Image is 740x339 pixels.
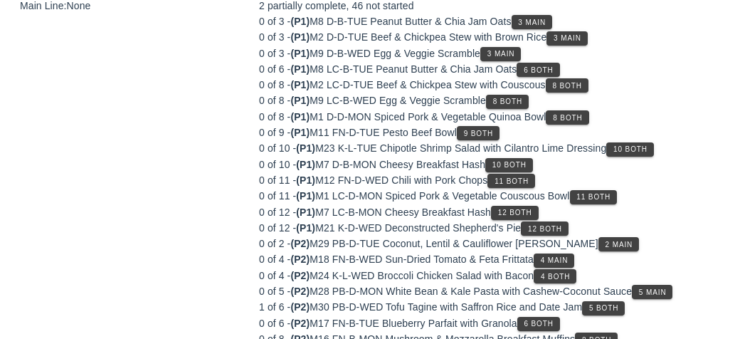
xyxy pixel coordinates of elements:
div: M12 FN-D-WED Chili with Pork Chops [259,172,720,188]
button: 6 Both [517,63,559,77]
button: 11 Both [487,174,535,188]
button: 4 Main [534,254,574,268]
button: 10 Both [606,142,654,157]
span: 0 of 4 - [259,254,290,265]
button: 3 Main [512,15,552,29]
button: 8 Both [486,95,529,109]
span: 0 of 4 - [259,270,290,281]
span: (P2) [290,286,310,297]
span: 9 Both [463,130,493,137]
span: 10 Both [492,161,527,169]
div: M11 FN-D-TUE Pesto Beef Bowl [259,125,720,140]
span: (P1) [290,127,310,138]
span: (P2) [290,238,310,249]
span: (P1) [296,174,315,186]
button: 6 Both [517,317,560,331]
span: 3 Main [487,50,515,58]
span: (P1) [296,190,315,202]
span: 8 Both [492,98,522,105]
span: (P1) [290,16,310,27]
span: 0 of 3 - [259,48,290,59]
button: 5 Both [582,301,625,315]
span: 0 of 8 - [259,111,290,122]
span: (P2) [290,254,310,265]
button: 12 Both [521,221,569,236]
button: 8 Both [546,78,588,93]
span: 0 of 12 - [259,222,296,234]
div: M2 LC-D-TUE Beef & Chickpea Stew with Couscous [259,77,720,93]
span: 1 of 6 - [259,301,290,313]
span: 0 of 12 - [259,207,296,218]
div: M1 LC-D-MON Spiced Pork & Vegetable Couscous Bowl [259,188,720,204]
div: M30 PB-D-WED Tofu Tagine with Saffron Rice and Date Jam [259,299,720,315]
span: (P1) [290,63,310,75]
span: 4 Main [540,256,569,264]
div: M7 D-B-MON Cheesy Breakfast Hash [259,157,720,172]
span: 12 Both [527,225,562,233]
span: (P1) [290,95,310,106]
div: M7 LC-B-MON Cheesy Breakfast Hash [259,204,720,220]
span: 0 of 3 - [259,31,290,43]
div: M17 FN-B-TUE Blueberry Parfait with Granola [259,315,720,331]
button: 10 Both [485,158,533,172]
span: 0 of 11 - [259,190,296,202]
div: M24 K-L-WED Broccoli Chicken Salad with Bacon [259,268,720,283]
span: (P2) [290,270,310,281]
div: M1 D-D-MON Spiced Pork & Vegetable Quinoa Bowl [259,109,720,125]
div: M21 K-D-WED Deconstructed Shepherd's Pie [259,220,720,236]
button: 3 Main [480,47,521,61]
div: M18 FN-B-WED Sun-Dried Tomato & Feta Frittata [259,251,720,267]
span: 0 of 6 - [259,318,290,329]
span: (P1) [290,111,310,122]
button: 2 Main [598,237,639,251]
span: 6 Both [523,66,553,74]
span: (P1) [290,79,310,90]
span: (P1) [290,48,310,59]
button: 3 Main [546,31,587,46]
div: M29 PB-D-TUE Coconut, Lentil & Cauliflower [PERSON_NAME] [259,236,720,251]
span: 0 of 3 - [259,16,290,27]
span: 0 of 10 - [259,142,296,154]
span: 0 of 8 - [259,95,290,106]
div: M9 D-B-WED Egg & Veggie Scramble [259,46,720,61]
span: (P2) [290,318,310,329]
span: 10 Both [613,145,647,153]
button: 9 Both [457,126,499,140]
span: 0 of 10 - [259,159,296,170]
span: (P1) [296,142,315,154]
span: 0 of 5 - [259,286,290,297]
span: 8 Both [552,114,582,122]
span: 0 of 9 - [259,127,290,138]
button: 12 Both [491,206,539,220]
div: M8 D-B-TUE Peanut Butter & Chia Jam Oats [259,14,720,29]
span: 6 Both [524,320,554,328]
span: 0 of 2 - [259,238,290,249]
span: 4 Both [540,273,570,281]
span: 0 of 8 - [259,79,290,90]
div: M8 LC-B-TUE Peanut Butter & Chia Jam Oats [259,61,720,77]
span: 8 Both [552,82,582,90]
span: 5 Both [588,304,618,312]
span: (P1) [296,222,315,234]
button: 5 Main [632,285,672,299]
span: 11 Both [494,177,529,185]
div: M9 LC-B-WED Egg & Veggie Scramble [259,93,720,108]
span: (P1) [290,31,310,43]
span: (P1) [296,207,315,218]
div: M28 PB-D-MON White Bean & Kale Pasta with Cashew-Coconut Sauce [259,283,720,299]
span: 3 Main [553,34,581,42]
span: 5 Main [638,288,667,296]
span: (P1) [296,159,315,170]
span: 0 of 11 - [259,174,296,186]
button: 8 Both [546,110,588,125]
span: (P2) [290,301,310,313]
button: 4 Both [534,269,576,283]
div: M23 K-L-TUE Chipotle Shrimp Salad with Cilantro Lime Dressing [259,140,720,156]
span: 0 of 6 - [259,63,290,75]
button: 11 Both [570,190,618,204]
span: 2 Main [605,241,633,249]
span: 12 Both [497,209,532,217]
span: 3 Main [517,19,546,26]
span: 11 Both [576,193,610,201]
div: M2 D-D-TUE Beef & Chickpea Stew with Brown Rice [259,29,720,45]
